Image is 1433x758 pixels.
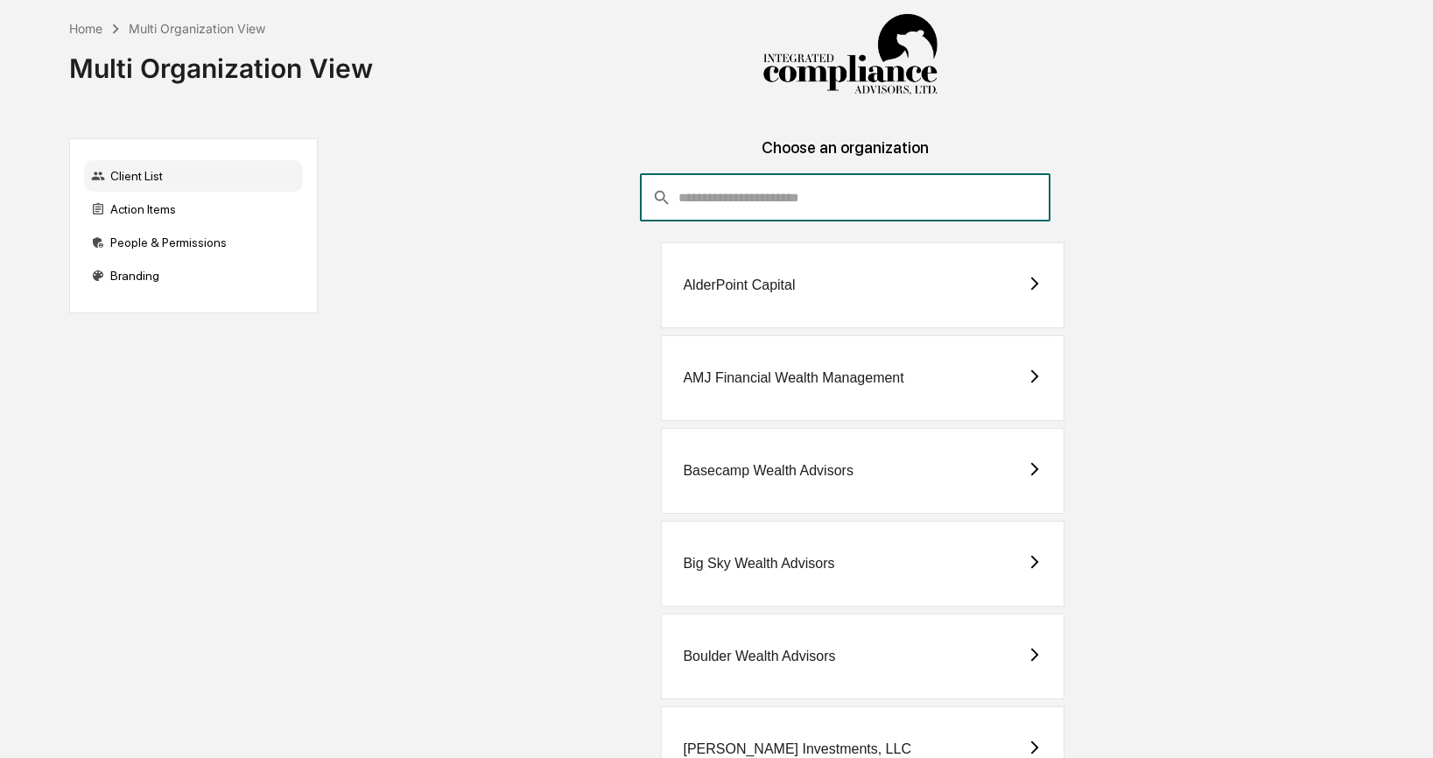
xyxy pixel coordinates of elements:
div: Multi Organization View [129,21,265,36]
div: Multi Organization View [69,39,373,84]
img: Integrated Compliance Advisors [762,14,938,96]
div: Branding [84,260,303,291]
div: Action Items [84,193,303,225]
div: AlderPoint Capital [683,277,795,293]
div: [PERSON_NAME] Investments, LLC [683,741,911,757]
div: Client List [84,160,303,192]
div: Basecamp Wealth Advisors [683,463,853,479]
div: Big Sky Wealth Advisors [683,556,834,572]
div: Boulder Wealth Advisors [683,649,835,664]
div: consultant-dashboard__filter-organizations-search-bar [640,174,1050,221]
div: Home [69,21,102,36]
div: People & Permissions [84,227,303,258]
div: AMJ Financial Wealth Management [683,370,903,386]
div: Choose an organization [332,138,1359,174]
